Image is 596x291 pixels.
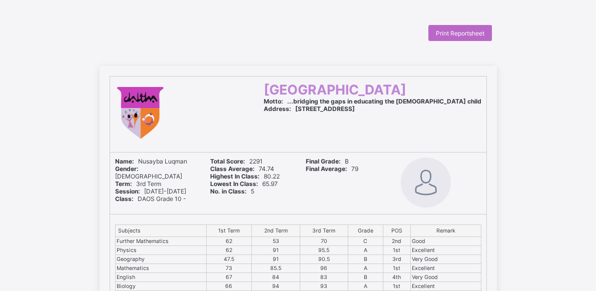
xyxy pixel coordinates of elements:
td: A [348,245,383,254]
b: Final Average: [306,165,347,172]
td: 62 [206,245,251,254]
b: Final Grade: [306,157,341,165]
b: Highest In Class: [210,172,260,180]
b: No. in Class: [210,187,247,195]
td: 47.5 [206,254,251,263]
span: DAOS Grade 10 - [115,195,186,202]
b: Address: [264,105,291,112]
b: Name: [115,157,134,165]
td: C [348,236,383,245]
td: A [348,263,383,272]
td: Good [410,236,481,245]
span: Print Reportsheet [436,29,484,37]
span: Nusayba Luqman [115,157,187,165]
td: 3rd [383,254,410,263]
span: [DEMOGRAPHIC_DATA] [115,165,182,180]
th: Subjects [115,224,206,236]
span: 3rd Term [115,180,161,187]
td: Further Mathematics [115,236,206,245]
td: Biology [115,281,206,290]
td: 1st [383,245,410,254]
b: Term: [115,180,132,187]
span: 2291 [210,157,263,165]
td: Excellent [410,245,481,254]
td: 91 [252,254,300,263]
td: 95.5 [300,245,348,254]
th: Remark [410,224,481,236]
td: A [348,281,383,290]
td: 1st [383,263,410,272]
td: 96 [300,263,348,272]
td: 53 [252,236,300,245]
td: 62 [206,236,251,245]
span: [DATE]-[DATE] [115,187,186,195]
span: 80.22 [210,172,280,180]
td: English [115,272,206,281]
td: Mathematics [115,263,206,272]
span: 74.74 [210,165,274,172]
span: [GEOGRAPHIC_DATA] [264,81,406,97]
td: 2nd [383,236,410,245]
span: ...bridging the gaps in educating the [DEMOGRAPHIC_DATA] child [264,97,481,105]
td: 93 [300,281,348,290]
span: [STREET_ADDRESS] [264,105,355,112]
th: 2nd Term [252,224,300,236]
span: 65.97 [210,180,278,187]
th: Grade [348,224,383,236]
td: Excellent [410,281,481,290]
td: 90.5 [300,254,348,263]
span: 79 [306,165,358,172]
td: 83 [300,272,348,281]
b: Gender: [115,165,139,172]
b: Class: [115,195,134,202]
td: Excellent [410,263,481,272]
th: 1st Term [206,224,251,236]
b: Class Average: [210,165,255,172]
td: 4th [383,272,410,281]
td: 91 [252,245,300,254]
td: Very Good [410,254,481,263]
b: Lowest In Class: [210,180,258,187]
th: POS [383,224,410,236]
span: B [306,157,349,165]
td: 73 [206,263,251,272]
b: Motto: [264,97,283,105]
b: Total Score: [210,157,245,165]
td: B [348,272,383,281]
td: 85.5 [252,263,300,272]
td: 84 [252,272,300,281]
td: 66 [206,281,251,290]
td: Geography [115,254,206,263]
span: 5 [210,187,254,195]
th: 3rd Term [300,224,348,236]
td: 1st [383,281,410,290]
td: B [348,254,383,263]
td: Very Good [410,272,481,281]
td: 94 [252,281,300,290]
td: 67 [206,272,251,281]
td: Physics [115,245,206,254]
td: 70 [300,236,348,245]
b: Session: [115,187,140,195]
